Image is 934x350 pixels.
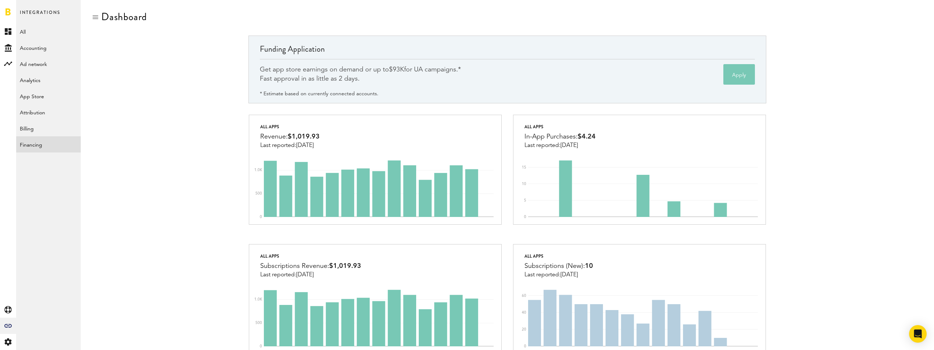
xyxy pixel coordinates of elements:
[296,272,314,278] span: [DATE]
[255,192,262,195] text: 500
[524,261,593,272] div: Subscriptions (New):
[16,88,81,104] a: App Store
[560,272,578,278] span: [DATE]
[16,104,81,120] a: Attribution
[522,294,526,298] text: 60
[524,215,526,219] text: 0
[260,89,378,98] div: * Estimate based on currently connected accounts.
[296,143,314,148] span: [DATE]
[16,23,81,40] a: All
[15,5,42,12] span: Support
[389,66,404,73] span: $93K
[522,328,526,331] text: 20
[260,215,262,219] text: 0
[255,321,262,325] text: 500
[260,43,755,59] div: Funding Application
[260,345,262,348] text: 0
[522,182,526,186] text: 10
[260,252,361,261] div: All apps
[20,8,60,23] span: Integrations
[524,199,526,202] text: 5
[524,252,593,261] div: All apps
[522,166,526,169] text: 15
[723,64,755,85] button: Apply
[260,142,320,149] div: Last reported:
[16,72,81,88] a: Analytics
[524,131,596,142] div: In-App Purchases:
[524,142,596,149] div: Last reported:
[522,311,526,314] text: 40
[524,272,593,278] div: Last reported:
[260,131,320,142] div: Revenue:
[16,120,81,136] a: Billing
[16,136,81,152] a: Financing
[16,40,81,56] a: Accounting
[260,272,361,278] div: Last reported:
[524,122,596,131] div: All apps
[260,65,461,84] div: Get app store earnings on demand or up to for UA campaigns.* Fast approval in as little as 2 days.
[288,133,320,140] span: $1,019.93
[254,298,262,301] text: 1.0K
[16,56,81,72] a: Ad network
[909,325,927,343] div: Open Intercom Messenger
[578,133,596,140] span: $4.24
[585,263,593,269] span: 10
[260,261,361,272] div: Subscriptions Revenue:
[524,345,526,348] text: 0
[254,168,262,172] text: 1.0K
[560,143,578,148] span: [DATE]
[260,122,320,131] div: All apps
[329,263,361,269] span: $1,019.93
[101,11,147,23] div: Dashboard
